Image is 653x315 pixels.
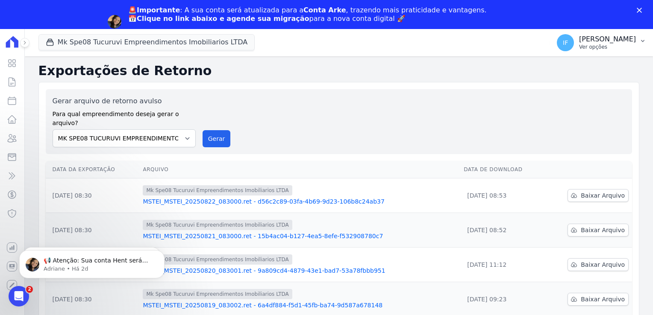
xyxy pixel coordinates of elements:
label: Para qual empreendimento deseja gerar o arquivo? [53,106,196,128]
span: 2 [26,286,33,293]
iframe: Intercom live chat [9,286,29,306]
a: Baixar Arquivo [568,293,629,306]
th: Data de Download [460,161,545,178]
label: Gerar arquivo de retorno avulso [53,96,196,106]
span: Mk Spe08 Tucuruvi Empreendimentos Imobiliarios LTDA [143,220,292,230]
b: Clique no link abaixo e agende sua migração [137,15,309,23]
td: [DATE] 08:53 [460,178,545,213]
a: Agendar migração [128,28,199,38]
a: MSTEI_MSTEI_20250822_083000.ret - d56c2c89-03fa-4b69-9d23-106b8c24ab37 [143,197,457,206]
span: Mk Spe08 Tucuruvi Empreendimentos Imobiliarios LTDA [143,289,292,299]
td: [DATE] 08:30 [46,213,140,248]
th: Arquivo [139,161,460,178]
button: Mk Spe08 Tucuruvi Empreendimentos Imobiliarios LTDA [38,34,255,50]
span: Baixar Arquivo [581,226,625,234]
span: Baixar Arquivo [581,260,625,269]
button: Gerar [203,130,231,147]
p: Ver opções [579,44,636,50]
button: IF [PERSON_NAME] Ver opções [550,31,653,55]
div: : A sua conta será atualizada para a , trazendo mais praticidade e vantagens. 📅 para a nova conta... [128,6,487,23]
a: MSTEI_MSTEI_20250819_083002.ret - 6a4df884-f5d1-45fb-ba74-9d587a678148 [143,301,457,309]
th: Data da Exportação [46,161,140,178]
span: Baixar Arquivo [581,295,625,303]
b: Conta Arke [303,6,346,14]
td: [DATE] 08:52 [460,213,545,248]
td: [DATE] 11:12 [460,248,545,282]
a: Baixar Arquivo [568,189,629,202]
a: MSTEI_MSTEI_20250821_083000.ret - 15b4ac04-b127-4ea5-8efe-f532908780c7 [143,232,457,240]
span: Mk Spe08 Tucuruvi Empreendimentos Imobiliarios LTDA [143,185,292,195]
span: Mk Spe08 Tucuruvi Empreendimentos Imobiliarios LTDA [143,254,292,265]
span: IF [563,40,568,46]
iframe: Intercom notifications mensagem [6,232,177,292]
img: Profile image for Adriane [108,15,121,29]
h2: Exportações de Retorno [38,63,639,79]
b: 🚨Importante [128,6,180,14]
a: Baixar Arquivo [568,258,629,271]
p: [PERSON_NAME] [579,35,636,44]
td: [DATE] 08:30 [46,178,140,213]
a: Baixar Arquivo [568,224,629,236]
span: Baixar Arquivo [581,191,625,200]
a: MSTEI_MSTEI_20250820_083001.ret - 9a809cd4-4879-43e1-bad7-53a78fbbb951 [143,266,457,275]
div: Fechar [637,8,645,13]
